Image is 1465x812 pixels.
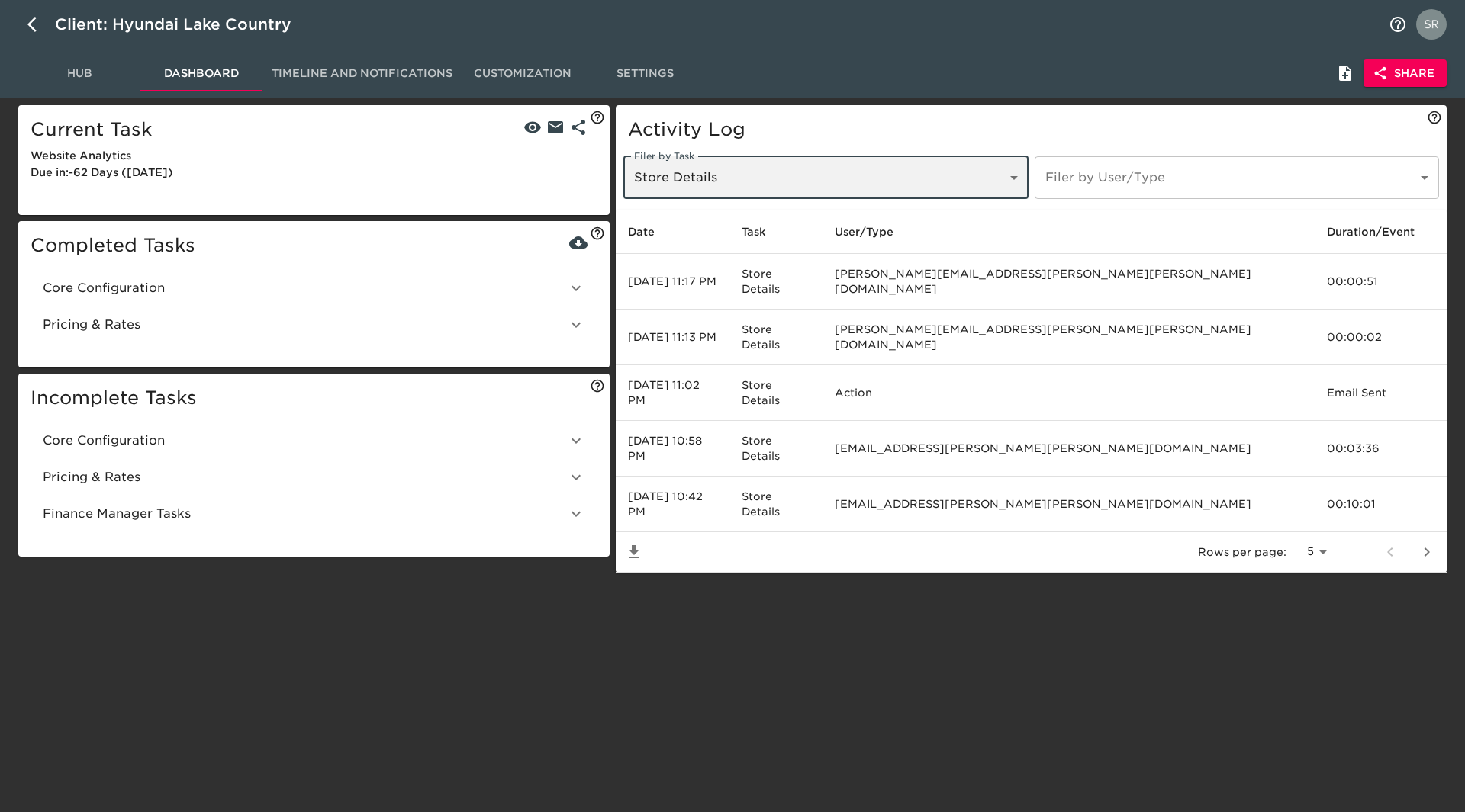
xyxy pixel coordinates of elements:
td: Email Sent [1315,365,1447,421]
button: Save List [616,534,652,570]
button: Send Reminder [544,116,567,139]
img: Profile [1416,9,1447,40]
td: Store Details [729,310,823,365]
button: Share [1364,59,1447,88]
div: Pricing & Rates [31,459,597,496]
td: [EMAIL_ADDRESS][PERSON_NAME][PERSON_NAME][DOMAIN_NAME] [823,421,1315,477]
td: [DATE] 10:58 PM [616,421,729,477]
div: Client: Hyundai Lake Country [55,12,313,37]
span: Settings [593,64,697,83]
span: Pricing & Rates [43,468,567,486]
td: [PERSON_NAME][EMAIL_ADDRESS][PERSON_NAME][PERSON_NAME][DOMAIN_NAME] [823,254,1315,310]
span: Pricing & Rates [43,316,567,334]
span: User/Type [835,223,913,241]
td: Store Details [729,254,823,310]
td: 00:00:51 [1315,254,1447,310]
span: Core Configuration [43,432,567,450]
p: Rows per page: [1198,544,1286,560]
div: Due in : -62 Day s ( [DATE] ) [31,165,597,181]
h5: Completed Tasks [31,233,597,258]
td: [DATE] 11:17 PM [616,254,729,310]
td: [EMAIL_ADDRESS][PERSON_NAME][PERSON_NAME][DOMAIN_NAME] [823,477,1315,532]
div: Pricing & Rates [31,307,597,343]
h5: Activity Log [628,117,1434,142]
td: [DATE] 11:02 PM [616,365,729,421]
span: Timeline and Notifications [272,64,452,83]
span: Customization [471,64,575,83]
td: Store Details [729,421,823,477]
svg: View what external collaborators have done in this Onboarding Hub [1427,110,1442,125]
h5: Current Task [31,117,597,142]
div: Website Analytics [31,148,597,165]
a: External Link [567,114,590,136]
div: Finance Manager Tasks [31,496,597,532]
svg: This is the current task that needs to be completed for this Onboarding Hub [590,110,605,125]
svg: See and download data from all completed tasks here [590,226,605,241]
button: View Task [521,116,544,139]
span: Task [742,223,786,241]
td: Action [823,365,1315,421]
button: Internal Notes and Comments [1327,55,1364,91]
span: Date [628,223,675,241]
svg: These tasks still need to be completed for this Onboarding Hub [590,378,605,393]
div: Core Configuration [31,270,597,307]
button: notifications [1380,6,1416,43]
span: Dashboard [150,64,253,83]
td: [PERSON_NAME][EMAIL_ADDRESS][PERSON_NAME][PERSON_NAME][DOMAIN_NAME] [823,310,1315,365]
td: 00:10:01 [1315,477,1447,532]
div: Core Configuration [31,422,597,459]
span: Finance Manager Tasks [43,505,567,523]
span: Duration/Event [1327,223,1434,241]
table: enhanced table [616,210,1447,573]
h5: Incomplete Tasks [31,386,597,410]
span: Hub [27,64,131,83]
span: Core Configuration [43,279,567,297]
td: 00:03:36 [1315,421,1447,477]
div: ​ [1035,156,1439,199]
td: [DATE] 10:42 PM [616,477,729,532]
td: Store Details [729,365,823,421]
td: [DATE] 11:13 PM [616,310,729,365]
span: Share [1376,64,1434,83]
td: 00:00:02 [1315,310,1447,365]
select: rows per page [1293,541,1332,563]
button: next page [1409,534,1445,570]
div: Store Details [623,156,1028,199]
td: Store Details [729,477,823,532]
